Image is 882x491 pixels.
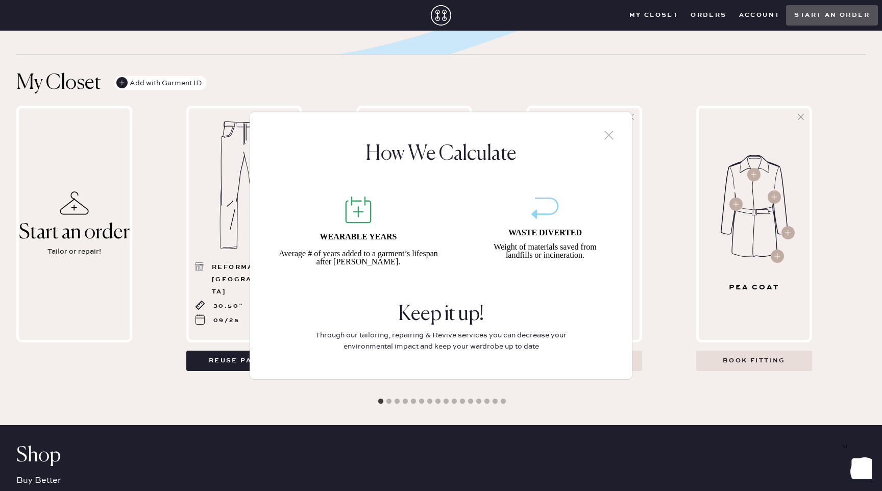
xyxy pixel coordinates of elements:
span: How We Calculate [365,143,517,165]
span: WASTE DIVERTED [508,228,582,236]
span: WEARABLE YEARS [320,233,397,241]
span: Weight of materials saved from landfills or incineration. [481,243,609,259]
iframe: Front Chat [834,445,877,489]
span: Keep it up! [398,303,484,326]
span: Through our tailoring, repairing & Revive services you can decrease your environmental impact and... [254,330,628,371]
span: Average # of years added to a garment’s lifespan after [PERSON_NAME]. [273,250,444,266]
